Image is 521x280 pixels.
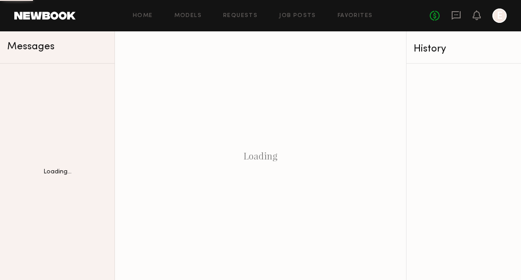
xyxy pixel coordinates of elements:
[492,9,507,23] a: E
[279,13,316,19] a: Job Posts
[115,31,406,280] div: Loading
[338,13,373,19] a: Favorites
[7,42,55,52] span: Messages
[133,13,153,19] a: Home
[414,44,514,54] div: History
[223,13,258,19] a: Requests
[174,13,202,19] a: Models
[43,169,72,175] div: Loading...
